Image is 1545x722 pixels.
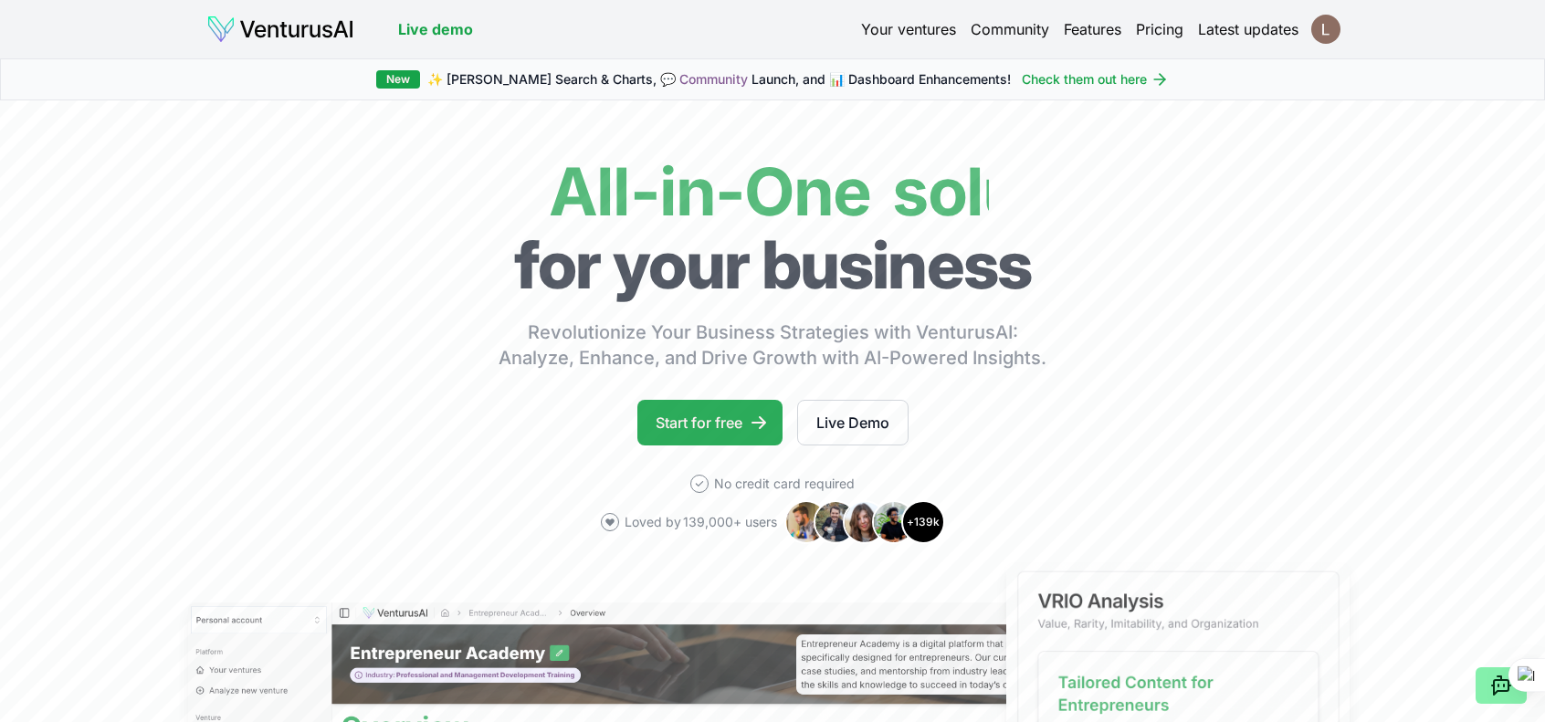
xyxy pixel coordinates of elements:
a: Start for free [637,400,783,445]
a: Community [971,18,1049,40]
div: New [376,70,420,89]
a: Community [679,71,748,87]
a: Features [1064,18,1121,40]
span: ✨ [PERSON_NAME] Search & Charts, 💬 Launch, and 📊 Dashboard Enhancements! [427,70,1011,89]
img: ACg8ocKw2dV4mwNUqOLPp-jZt1dHybYo37NxnEF8eh7HGTST_vg0DQ=s96-c [1311,15,1340,44]
a: Pricing [1136,18,1183,40]
img: Avatar 2 [814,500,857,544]
a: Latest updates [1198,18,1298,40]
a: Live Demo [797,400,909,445]
a: Check them out here [1022,70,1169,89]
img: Avatar 4 [872,500,916,544]
a: Your ventures [861,18,956,40]
img: Avatar 3 [843,500,887,544]
img: logo [206,15,354,44]
a: Live demo [398,18,473,40]
img: Avatar 1 [784,500,828,544]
